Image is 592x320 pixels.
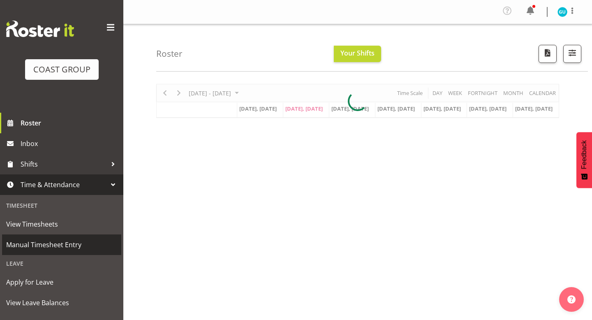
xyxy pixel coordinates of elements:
[21,158,107,170] span: Shifts
[340,49,375,58] span: Your Shifts
[2,292,121,313] a: View Leave Balances
[33,63,90,76] div: COAST GROUP
[563,45,581,63] button: Filter Shifts
[334,46,381,62] button: Your Shifts
[2,197,121,214] div: Timesheet
[580,140,588,169] span: Feedback
[557,7,567,17] img: george-unsworth11514.jpg
[21,117,119,129] span: Roster
[567,295,576,304] img: help-xxl-2.png
[156,49,183,58] h4: Roster
[2,214,121,234] a: View Timesheets
[21,179,107,191] span: Time & Attendance
[539,45,557,63] button: Download a PDF of the roster according to the set date range.
[6,297,117,309] span: View Leave Balances
[6,276,117,288] span: Apply for Leave
[21,137,119,150] span: Inbox
[6,21,74,37] img: Rosterit website logo
[2,234,121,255] a: Manual Timesheet Entry
[6,218,117,230] span: View Timesheets
[576,132,592,188] button: Feedback - Show survey
[2,272,121,292] a: Apply for Leave
[2,255,121,272] div: Leave
[6,239,117,251] span: Manual Timesheet Entry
